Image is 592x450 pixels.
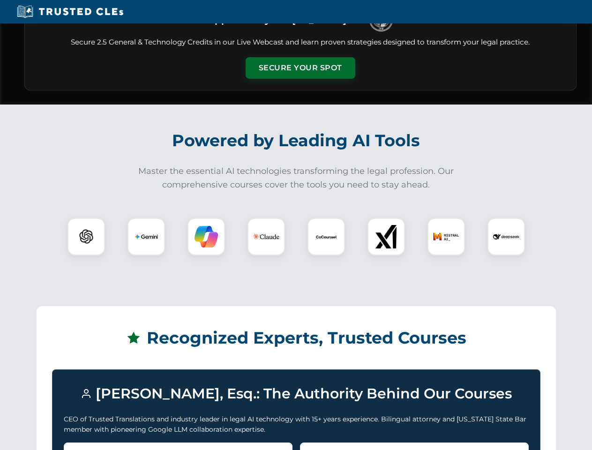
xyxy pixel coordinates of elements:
[493,224,519,250] img: DeepSeek Logo
[52,322,540,354] h2: Recognized Experts, Trusted Courses
[433,224,459,250] img: Mistral AI Logo
[64,381,529,406] h3: [PERSON_NAME], Esq.: The Authority Behind Our Courses
[36,37,565,48] p: Secure 2.5 General & Technology Credits in our Live Webcast and learn proven strategies designed ...
[127,218,165,255] div: Gemini
[367,218,405,255] div: xAI
[247,218,285,255] div: Claude
[315,225,338,248] img: CoCounsel Logo
[427,218,465,255] div: Mistral AI
[14,5,126,19] img: Trusted CLEs
[132,165,460,192] p: Master the essential AI technologies transforming the legal profession. Our comprehensive courses...
[37,124,556,157] h2: Powered by Leading AI Tools
[307,218,345,255] div: CoCounsel
[487,218,525,255] div: DeepSeek
[187,218,225,255] div: Copilot
[253,224,279,250] img: Claude Logo
[246,57,355,79] button: Secure Your Spot
[375,225,398,248] img: xAI Logo
[67,218,105,255] div: ChatGPT
[135,225,158,248] img: Gemini Logo
[73,223,100,250] img: ChatGPT Logo
[64,414,529,435] p: CEO of Trusted Translations and industry leader in legal AI technology with 15+ years experience....
[195,225,218,248] img: Copilot Logo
